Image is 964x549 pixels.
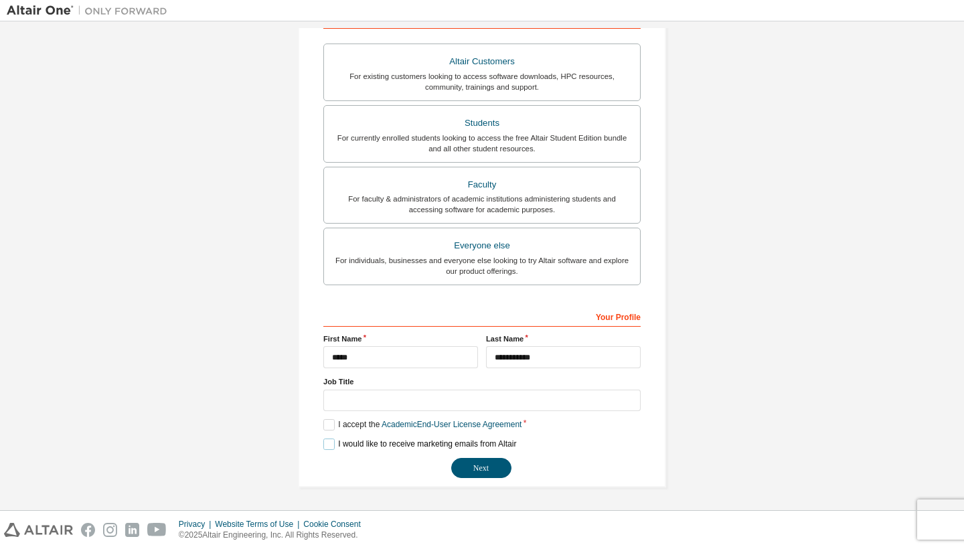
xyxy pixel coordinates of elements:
div: For faculty & administrators of academic institutions administering students and accessing softwa... [332,193,632,215]
div: For existing customers looking to access software downloads, HPC resources, community, trainings ... [332,71,632,92]
div: Altair Customers [332,52,632,71]
div: For individuals, businesses and everyone else looking to try Altair software and explore our prod... [332,255,632,277]
p: © 2025 Altair Engineering, Inc. All Rights Reserved. [179,530,369,541]
div: Cookie Consent [303,519,368,530]
div: Everyone else [332,236,632,255]
label: Job Title [323,376,641,387]
div: Students [332,114,632,133]
div: Privacy [179,519,215,530]
div: For currently enrolled students looking to access the free Altair Student Edition bundle and all ... [332,133,632,154]
label: First Name [323,333,478,344]
div: Your Profile [323,305,641,327]
img: linkedin.svg [125,523,139,537]
div: Faculty [332,175,632,194]
img: Altair One [7,4,174,17]
img: youtube.svg [147,523,167,537]
img: altair_logo.svg [4,523,73,537]
div: Website Terms of Use [215,519,303,530]
label: Last Name [486,333,641,344]
img: facebook.svg [81,523,95,537]
label: I would like to receive marketing emails from Altair [323,439,516,450]
button: Next [451,458,511,478]
label: I accept the [323,419,521,430]
a: Academic End-User License Agreement [382,420,521,429]
img: instagram.svg [103,523,117,537]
